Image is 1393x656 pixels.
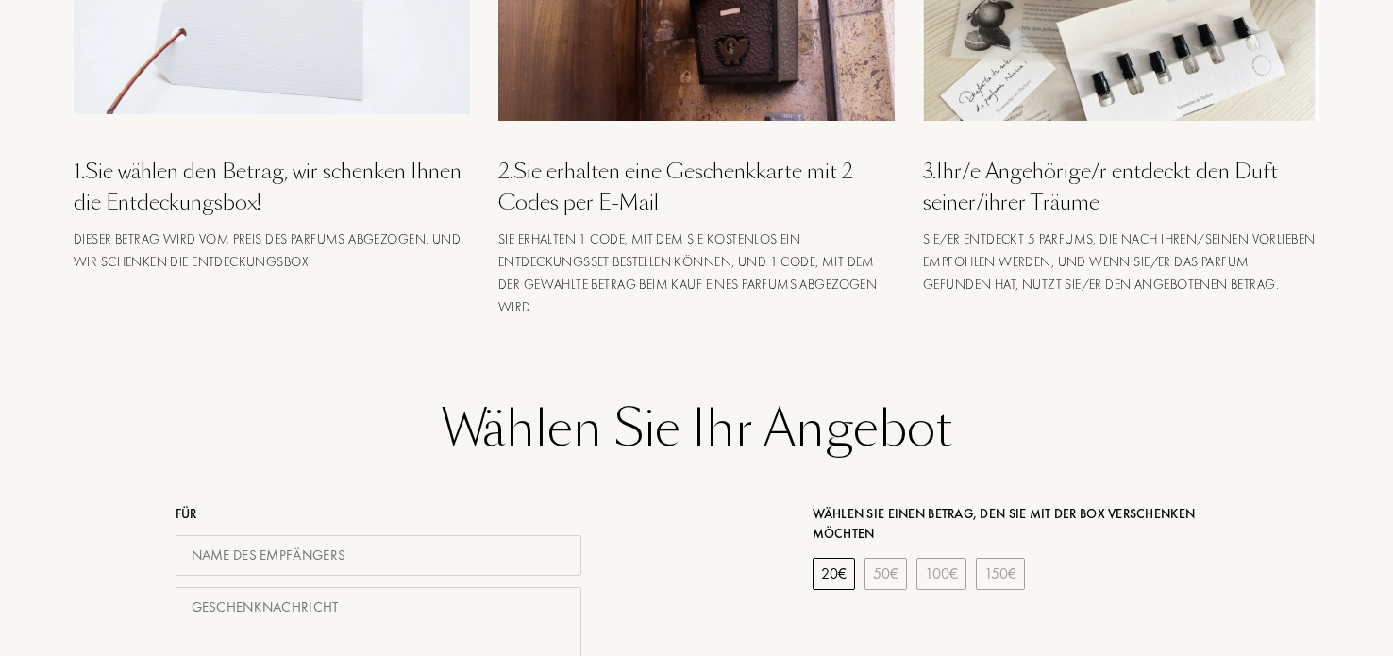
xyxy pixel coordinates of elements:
div: 2 . Sie erhalten eine Geschenkkarte mit 2 Codes per E-Mail [498,156,895,218]
input: Name des Empfängers [176,535,581,576]
div: 20 € [813,558,855,590]
div: 3 . Ihr/e Angehörige/r entdeckt den Duft seiner/ihrer Träume [923,156,1319,218]
div: 100 € [916,558,966,590]
div: 150 € [976,558,1025,590]
div: Wählen Sie einen Betrag, den Sie mit der Box verschenken möchten [813,504,1218,544]
div: Für [176,504,581,524]
div: Sie erhalten 1 Code, mit dem Sie kostenlos ein Entdeckungsset bestellen können, und 1 Code, mit d... [498,227,895,318]
div: Sie/er entdeckt 5 Parfums, die nach ihren/seinen Vorlieben empfohlen werden, und wenn sie/er das ... [923,227,1319,295]
div: 50 € [864,558,907,590]
div: Dieser Betrag wird vom Preis des Parfums abgezogen. Und wir schenken die Entdeckungsbox [74,227,470,273]
h2: Wählen Sie Ihr Angebot [59,394,1334,464]
div: 1 . Sie wählen den Betrag, wir schenken Ihnen die Entdeckungsbox! [74,156,470,218]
